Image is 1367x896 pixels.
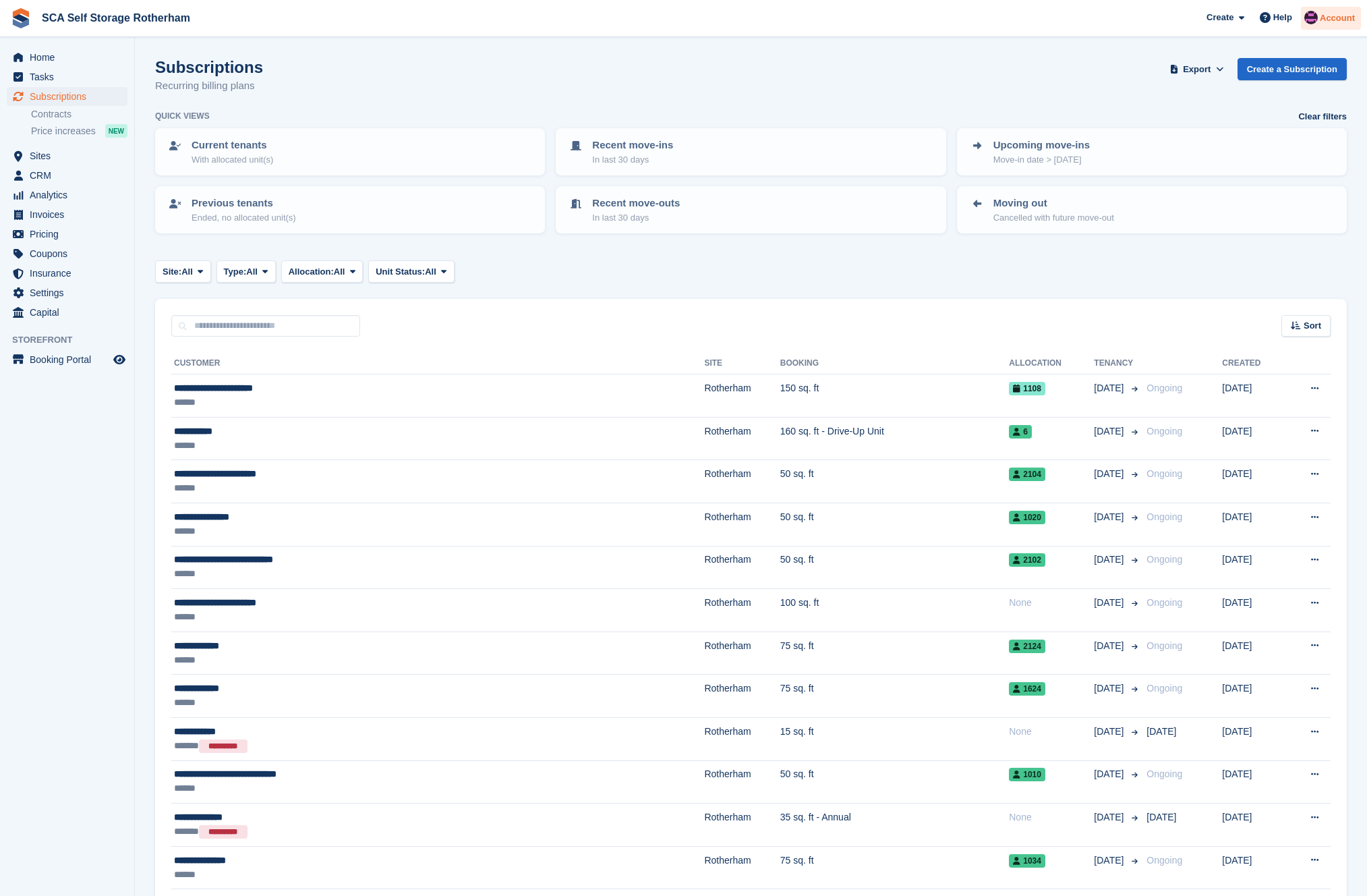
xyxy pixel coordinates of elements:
[368,260,454,283] button: Unit Status: All
[30,244,111,263] span: Coupons
[1094,681,1126,696] span: [DATE]
[155,58,263,76] h1: Subscriptions
[704,417,780,460] td: Rotherham
[557,130,944,174] a: Recent move-ins In last 30 days
[704,589,780,632] td: Rotherham
[7,244,127,263] a: menu
[1094,810,1126,824] span: [DATE]
[1094,725,1126,739] span: [DATE]
[1009,382,1045,395] span: 1108
[7,350,127,369] a: menu
[376,265,425,279] span: Unit Status:
[334,265,345,279] span: All
[1298,110,1347,123] a: Clear filters
[1094,767,1126,781] span: [DATE]
[704,460,780,503] td: Rotherham
[780,589,1010,632] td: 100 sq. ft
[216,260,276,283] button: Type: All
[7,166,127,185] a: menu
[1009,353,1094,374] th: Allocation
[1146,855,1182,866] span: Ongoing
[1009,768,1045,781] span: 1010
[1009,468,1045,481] span: 2104
[31,125,96,138] span: Price increases
[1146,597,1182,608] span: Ongoing
[281,260,363,283] button: Allocation: All
[1094,553,1126,567] span: [DATE]
[1009,854,1045,868] span: 1034
[192,196,296,211] p: Previous tenants
[224,265,247,279] span: Type:
[1222,846,1285,889] td: [DATE]
[1304,11,1318,24] img: Dale Chapman
[7,225,127,244] a: menu
[192,138,273,153] p: Current tenants
[1222,353,1285,374] th: Created
[704,760,780,804] td: Rotherham
[780,374,1010,418] td: 150 sq. ft
[11,8,31,28] img: stora-icon-8386f47178a22dfd0bd8f6a31ec36ba5ce8667c1dd55bd0f319d3a0aa187defe.svg
[993,153,1090,167] p: Move-in date > [DATE]
[31,123,127,138] a: Price increases NEW
[171,353,704,374] th: Customer
[958,188,1345,232] a: Moving out Cancelled with future move-out
[1094,596,1126,610] span: [DATE]
[1273,11,1292,24] span: Help
[1304,319,1321,333] span: Sort
[592,138,673,153] p: Recent move-ins
[1222,417,1285,460] td: [DATE]
[1094,353,1141,374] th: Tenancy
[1094,510,1126,524] span: [DATE]
[780,353,1010,374] th: Booking
[704,546,780,589] td: Rotherham
[1222,717,1285,760] td: [DATE]
[30,283,111,302] span: Settings
[592,211,680,225] p: In last 30 days
[780,846,1010,889] td: 75 sq. ft
[155,78,263,94] p: Recurring billing plans
[1009,640,1045,653] span: 2124
[7,87,127,106] a: menu
[7,264,127,283] a: menu
[780,460,1010,503] td: 50 sq. ft
[1222,632,1285,675] td: [DATE]
[7,146,127,165] a: menu
[31,108,127,121] a: Contracts
[1094,467,1126,481] span: [DATE]
[592,196,680,211] p: Recent move-outs
[1222,460,1285,503] td: [DATE]
[1222,804,1285,847] td: [DATE]
[993,138,1090,153] p: Upcoming move-ins
[1146,554,1182,565] span: Ongoing
[958,130,1345,174] a: Upcoming move-ins Move-in date > [DATE]
[425,265,436,279] span: All
[1094,853,1126,868] span: [DATE]
[7,283,127,302] a: menu
[1094,381,1126,395] span: [DATE]
[155,260,211,283] button: Site: All
[704,717,780,760] td: Rotherham
[1009,810,1094,824] div: None
[704,632,780,675] td: Rotherham
[289,265,334,279] span: Allocation:
[7,67,127,86] a: menu
[1183,63,1211,76] span: Export
[30,225,111,244] span: Pricing
[30,67,111,86] span: Tasks
[1222,760,1285,804] td: [DATE]
[30,264,111,283] span: Insurance
[592,153,673,167] p: In last 30 days
[1146,768,1182,779] span: Ongoing
[30,146,111,165] span: Sites
[7,186,127,204] a: menu
[1222,374,1285,418] td: [DATE]
[192,211,296,225] p: Ended, no allocated unit(s)
[156,188,544,232] a: Previous tenants Ended, no allocated unit(s)
[36,7,196,29] a: SCA Self Storage Rotherham
[12,333,134,347] span: Storefront
[1222,589,1285,632] td: [DATE]
[156,130,544,174] a: Current tenants With allocated unit(s)
[1206,11,1233,24] span: Create
[1094,639,1126,653] span: [DATE]
[30,205,111,224] span: Invoices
